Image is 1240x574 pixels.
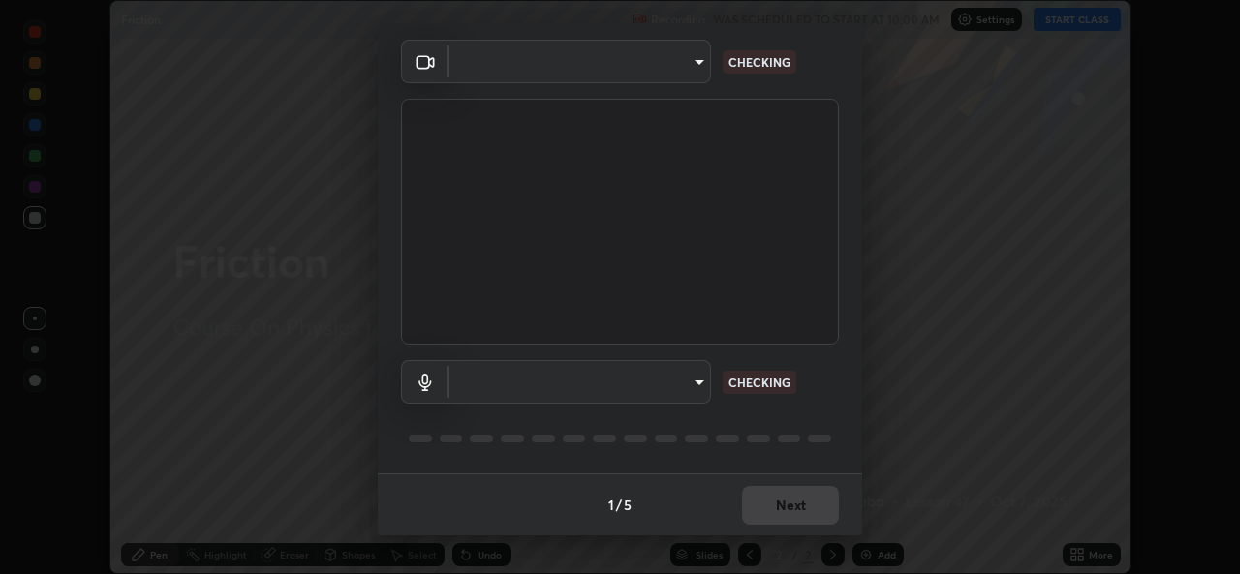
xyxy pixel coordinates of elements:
p: CHECKING [728,53,790,71]
p: CHECKING [728,374,790,391]
div: ​ [449,360,711,404]
h4: 5 [624,495,632,515]
div: ​ [449,40,711,83]
h4: 1 [608,495,614,515]
h4: / [616,495,622,515]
